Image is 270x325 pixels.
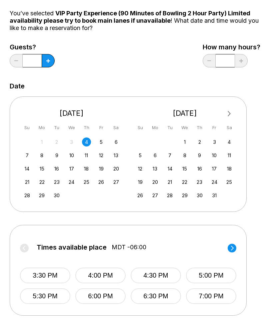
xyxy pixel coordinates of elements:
div: Choose Sunday, September 14th, 2025 [23,165,32,174]
label: How many hours? [203,44,260,51]
div: Choose Sunday, October 19th, 2025 [136,178,145,187]
button: 5:00 PM [186,268,236,284]
div: Sa [112,123,121,132]
div: Choose Wednesday, September 10th, 2025 [67,151,76,160]
div: Choose Wednesday, September 24th, 2025 [67,178,76,187]
div: Choose Wednesday, October 1st, 2025 [180,138,189,147]
div: Choose Monday, September 15th, 2025 [37,165,46,174]
div: Choose Thursday, October 9th, 2025 [195,151,204,160]
div: Th [82,123,91,132]
div: Choose Saturday, September 27th, 2025 [112,178,121,187]
div: Choose Wednesday, October 15th, 2025 [180,165,189,174]
div: Choose Wednesday, September 17th, 2025 [67,165,76,174]
div: Choose Saturday, September 20th, 2025 [112,165,121,174]
div: Choose Friday, October 3rd, 2025 [210,138,219,147]
div: month 2025-09 [22,137,122,200]
div: Choose Friday, September 26th, 2025 [97,178,106,187]
div: Choose Sunday, October 5th, 2025 [136,151,145,160]
button: 7:00 PM [186,289,236,304]
div: Tu [52,123,61,132]
div: Choose Friday, October 10th, 2025 [210,151,219,160]
div: Choose Monday, October 13th, 2025 [151,165,160,174]
div: Choose Monday, October 6th, 2025 [151,151,160,160]
button: 5:30 PM [20,289,70,304]
div: [DATE] [20,109,123,118]
span: MDT -06:00 [112,244,146,251]
div: Choose Saturday, October 4th, 2025 [225,138,234,147]
div: Choose Thursday, September 11th, 2025 [82,151,91,160]
div: Choose Monday, September 8th, 2025 [37,151,46,160]
div: Not available Tuesday, September 2nd, 2025 [52,138,61,147]
div: Choose Friday, September 12th, 2025 [97,151,106,160]
div: Choose Tuesday, September 23rd, 2025 [52,178,61,187]
div: Choose Saturday, September 6th, 2025 [112,138,121,147]
div: Choose Sunday, October 26th, 2025 [136,191,145,200]
button: 6:30 PM [131,289,181,304]
div: Choose Tuesday, October 28th, 2025 [165,191,174,200]
div: Not available Monday, September 1st, 2025 [37,138,46,147]
button: 6:00 PM [75,289,126,304]
span: Times available place [37,244,107,251]
div: Fr [210,123,219,132]
div: Su [23,123,32,132]
div: Choose Thursday, September 4th, 2025 [82,138,91,147]
div: Choose Tuesday, September 16th, 2025 [52,165,61,174]
button: 3:30 PM [20,268,70,284]
div: Choose Monday, October 20th, 2025 [151,178,160,187]
div: Choose Wednesday, October 29th, 2025 [180,191,189,200]
div: Choose Thursday, October 30th, 2025 [195,191,204,200]
div: Choose Saturday, October 25th, 2025 [225,178,234,187]
div: Choose Saturday, October 18th, 2025 [225,165,234,174]
label: Guests? [10,44,55,51]
button: 4:00 PM [75,268,126,284]
div: Choose Tuesday, October 14th, 2025 [165,165,174,174]
div: Choose Sunday, September 28th, 2025 [23,191,32,200]
div: Choose Thursday, September 18th, 2025 [82,165,91,174]
button: 4:30 PM [131,268,181,284]
div: Choose Friday, October 17th, 2025 [210,165,219,174]
div: You’ve selected ! What date and time would you like to make a reservation for? [10,10,260,32]
div: Choose Sunday, October 12th, 2025 [136,165,145,174]
div: [DATE] [133,109,237,118]
div: Choose Tuesday, September 9th, 2025 [52,151,61,160]
div: Choose Tuesday, October 21st, 2025 [165,178,174,187]
div: Sa [225,123,234,132]
div: Tu [165,123,174,132]
div: Choose Thursday, October 16th, 2025 [195,165,204,174]
div: Choose Thursday, September 25th, 2025 [82,178,91,187]
div: Mo [151,123,160,132]
div: Choose Friday, October 31st, 2025 [210,191,219,200]
div: Su [136,123,145,132]
div: Fr [97,123,106,132]
div: Mo [37,123,46,132]
div: Choose Sunday, September 21st, 2025 [23,178,32,187]
div: Choose Wednesday, October 8th, 2025 [180,151,189,160]
div: We [180,123,189,132]
div: Not available Wednesday, September 3rd, 2025 [67,138,76,147]
div: Choose Saturday, September 13th, 2025 [112,151,121,160]
div: Choose Tuesday, October 7th, 2025 [165,151,174,160]
div: Choose Friday, October 24th, 2025 [210,178,219,187]
div: Choose Monday, September 22nd, 2025 [37,178,46,187]
div: Choose Monday, October 27th, 2025 [151,191,160,200]
div: Choose Monday, September 29th, 2025 [37,191,46,200]
div: Choose Friday, September 19th, 2025 [97,165,106,174]
button: Next Month [224,109,235,119]
span: VIP Party Experience (90 Minutes of Bowling 2 Hour Party) Limited availability please try to book... [10,10,250,24]
div: Choose Tuesday, September 30th, 2025 [52,191,61,200]
div: Choose Friday, September 5th, 2025 [97,138,106,147]
div: Choose Thursday, October 2nd, 2025 [195,138,204,147]
div: Choose Saturday, October 11th, 2025 [225,151,234,160]
div: Choose Wednesday, October 22nd, 2025 [180,178,189,187]
div: We [67,123,76,132]
div: Choose Sunday, September 7th, 2025 [23,151,32,160]
div: Choose Thursday, October 23rd, 2025 [195,178,204,187]
label: Date [10,83,25,90]
div: month 2025-10 [135,137,235,200]
div: Th [195,123,204,132]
